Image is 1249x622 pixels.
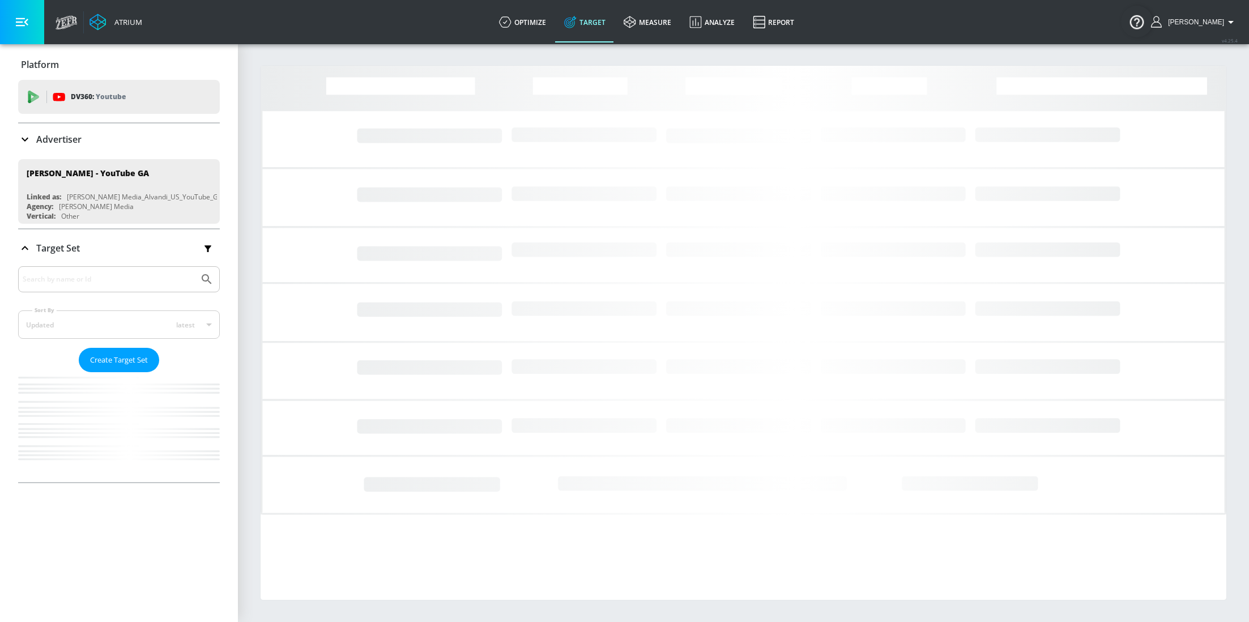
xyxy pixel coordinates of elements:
[23,272,194,287] input: Search by name or Id
[67,192,248,202] div: [PERSON_NAME] Media_Alvandi_US_YouTube_GoogleAds
[18,159,220,224] div: [PERSON_NAME] - YouTube GALinked as:[PERSON_NAME] Media_Alvandi_US_YouTube_GoogleAdsAgency:[PERSO...
[1222,37,1238,44] span: v 4.25.4
[744,2,803,42] a: Report
[555,2,615,42] a: Target
[18,123,220,155] div: Advertiser
[26,320,54,330] div: Updated
[89,14,142,31] a: Atrium
[18,80,220,114] div: DV360: Youtube
[61,211,79,221] div: Other
[32,306,57,314] label: Sort By
[1121,6,1153,37] button: Open Resource Center
[615,2,680,42] a: measure
[27,192,61,202] div: Linked as:
[36,133,82,146] p: Advertiser
[71,91,126,103] p: DV360:
[79,348,159,372] button: Create Target Set
[18,372,220,482] nav: list of Target Set
[18,49,220,80] div: Platform
[1163,18,1224,26] span: login as: stephanie.wolklin@zefr.com
[36,242,80,254] p: Target Set
[21,58,59,71] p: Platform
[59,202,134,211] div: [PERSON_NAME] Media
[176,320,195,330] span: latest
[18,229,220,267] div: Target Set
[27,202,53,211] div: Agency:
[27,168,149,178] div: [PERSON_NAME] - YouTube GA
[90,353,148,367] span: Create Target Set
[27,211,56,221] div: Vertical:
[680,2,744,42] a: Analyze
[1151,15,1238,29] button: [PERSON_NAME]
[110,17,142,27] div: Atrium
[96,91,126,103] p: Youtube
[490,2,555,42] a: optimize
[18,266,220,482] div: Target Set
